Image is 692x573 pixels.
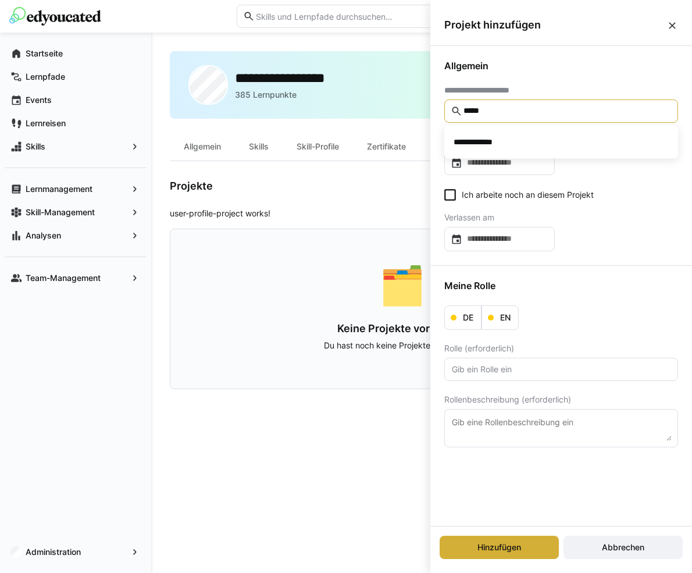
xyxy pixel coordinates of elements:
button: Abbrechen [563,536,683,559]
input: Skills und Lernpfade durchsuchen… [255,11,450,22]
span: Allgemein [444,60,678,72]
p: user-profile-project works! [170,208,635,219]
p: 385 Lernpunkte [235,89,297,101]
div: Allgemein [170,133,235,161]
span: Verlassen am [444,213,494,222]
span: Rollenbeschreibung (erforderlich) [444,395,571,404]
span: Projekt hinzufügen [444,19,666,31]
div: Zertifikate [353,133,420,161]
p: Du hast noch keine Projekte hinzugefügt. [208,340,597,351]
input: Gib ein Rolle ein [451,364,672,375]
div: Skills [235,133,283,161]
h3: Keine Projekte vorhanden [208,322,597,335]
eds-checkbox: Ich arbeite noch an diesem Projekt [444,189,594,201]
span: Abbrechen [600,542,646,553]
div: Projekte [420,133,479,161]
span: Rolle (erforderlich) [444,344,514,353]
button: Hinzufügen [440,536,559,559]
span: Meine Rolle [444,280,678,291]
span: Hinzufügen [476,542,523,553]
h3: Projekte [170,180,507,198]
div: 🗂️ [208,266,597,304]
div: Skill-Profile [283,133,353,161]
span: DE [461,312,475,323]
span: EN [498,312,512,323]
